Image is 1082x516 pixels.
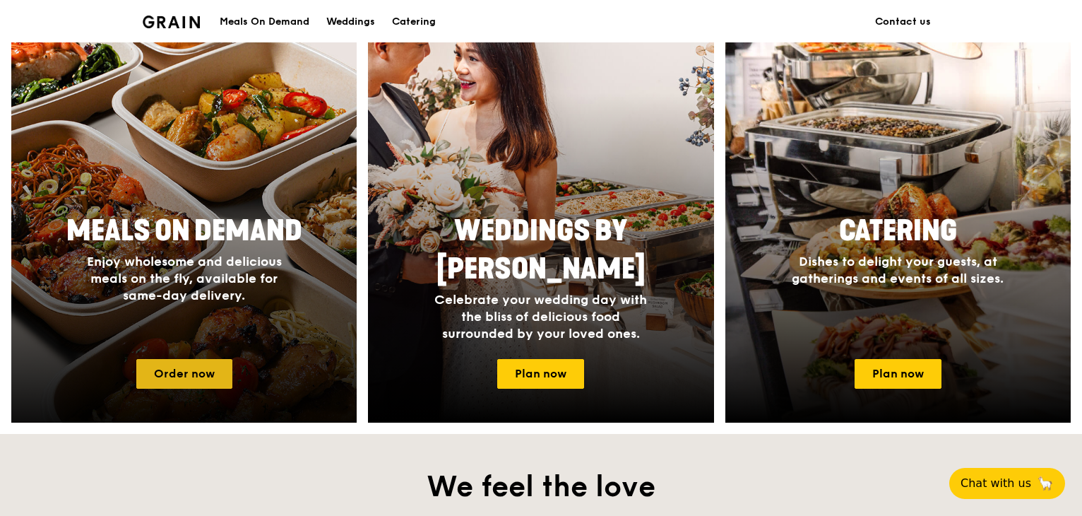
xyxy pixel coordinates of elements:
[725,11,1071,423] a: CateringDishes to delight your guests, at gatherings and events of all sizes.Plan now
[11,11,357,423] a: Meals On DemandEnjoy wholesome and delicious meals on the fly, available for same-day delivery.Or...
[368,11,713,423] a: Weddings by [PERSON_NAME]Celebrate your wedding day with the bliss of delicious food surrounded b...
[497,359,584,389] a: Plan now
[318,1,384,43] a: Weddings
[220,1,309,43] div: Meals On Demand
[434,292,647,341] span: Celebrate your wedding day with the bliss of delicious food surrounded by your loved ones.
[326,1,375,43] div: Weddings
[839,214,957,248] span: Catering
[87,254,282,303] span: Enjoy wholesome and delicious meals on the fly, available for same-day delivery.
[384,1,444,43] a: Catering
[66,214,302,248] span: Meals On Demand
[792,254,1004,286] span: Dishes to delight your guests, at gatherings and events of all sizes.
[392,1,436,43] div: Catering
[1037,475,1054,492] span: 🦙
[136,359,232,389] a: Order now
[867,1,939,43] a: Contact us
[961,475,1031,492] span: Chat with us
[949,468,1065,499] button: Chat with us🦙
[855,359,941,389] a: Plan now
[436,214,646,286] span: Weddings by [PERSON_NAME]
[143,16,200,28] img: Grain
